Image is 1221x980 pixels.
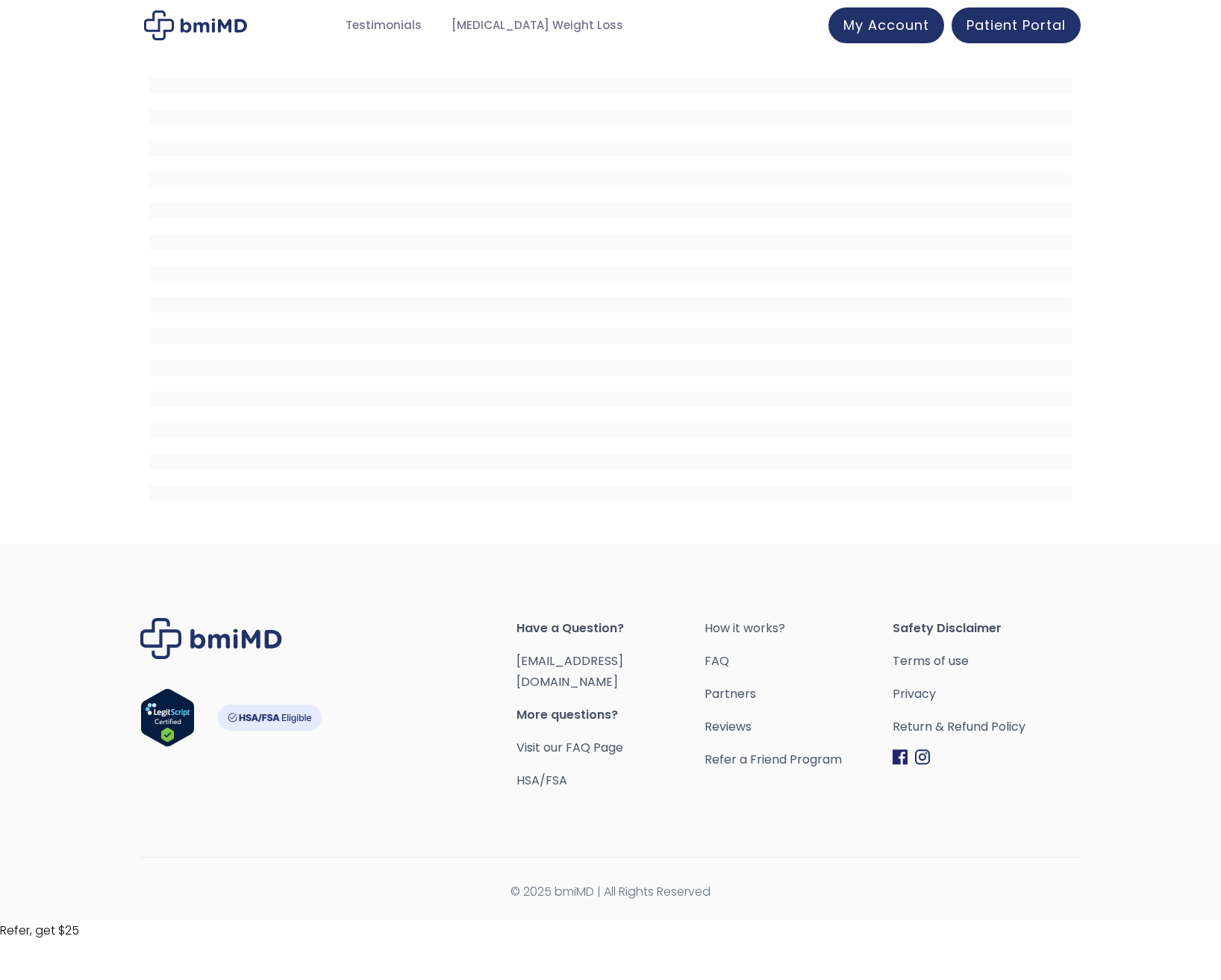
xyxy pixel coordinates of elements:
[952,7,1081,43] a: Patient Portal
[893,684,1081,705] a: Privacy
[516,705,705,725] span: More questions?
[140,688,195,754] a: Verify LegitScript Approval for www.bmimd.com
[893,651,1081,672] a: Terms of use
[516,652,623,690] a: [EMAIL_ADDRESS][DOMAIN_NAME]
[217,705,322,731] img: HSA-FSA
[149,62,1072,510] iframe: MDI Patient Messaging Portal
[140,881,1081,902] span: © 2025 bmiMD | All Rights Reserved
[893,717,1081,737] a: Return & Refund Policy
[705,651,893,672] a: FAQ
[705,618,893,639] a: How it works?
[516,772,567,789] a: HSA/FSA
[437,11,638,40] a: [MEDICAL_DATA] Weight Loss
[893,749,908,765] img: Facebook
[705,684,893,705] a: Partners
[140,688,195,747] img: Verify Approval for www.bmimd.com
[967,16,1066,34] span: Patient Portal
[915,749,930,765] img: Instagram
[843,16,929,34] span: My Account
[893,618,1081,639] span: Safety Disclaimer
[705,717,893,737] a: Reviews
[331,11,437,40] a: Testimonials
[346,17,422,34] span: Testimonials
[705,749,893,770] a: Refer a Friend Program
[140,618,282,659] img: Brand Logo
[516,618,705,639] span: Have a Question?
[144,10,247,40] img: Patient Messaging Portal
[828,7,944,43] a: My Account
[516,739,623,756] a: Visit our FAQ Page
[452,17,623,34] span: [MEDICAL_DATA] Weight Loss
